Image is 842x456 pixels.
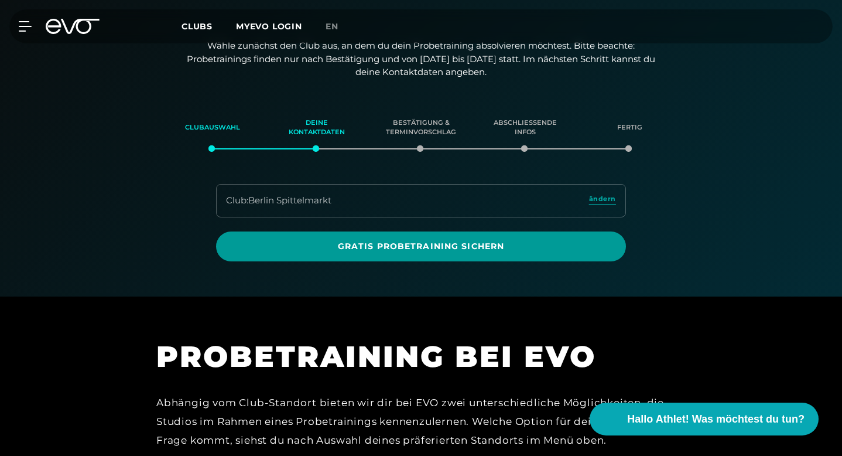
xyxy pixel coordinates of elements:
a: ändern [589,194,616,207]
span: Gratis Probetraining sichern [230,240,612,253]
h1: PROBETRAINING BEI EVO [156,338,683,376]
span: en [326,21,338,32]
div: Deine Kontaktdaten [279,112,354,144]
div: Club : Berlin Spittelmarkt [226,194,331,207]
a: en [326,20,352,33]
a: MYEVO LOGIN [236,21,302,32]
a: Gratis Probetraining sichern [216,232,626,261]
span: Clubs [182,21,213,32]
span: Hallo Athlet! Was möchtest du tun? [627,411,805,427]
p: Wähle zunächst den Club aus, an dem du dein Probetraining absolvieren möchtest. Bitte beachte: Pr... [187,39,655,79]
div: Bestätigung & Terminvorschlag [384,112,458,144]
div: Fertig [592,112,667,144]
div: Clubauswahl [175,112,250,144]
button: Hallo Athlet! Was möchtest du tun? [590,403,819,435]
span: ändern [589,194,616,204]
div: Abschließende Infos [488,112,563,144]
div: Abhängig vom Club-Standort bieten wir dir bei EVO zwei unterschiedliche Möglichkeiten, die Studio... [156,393,683,450]
a: Clubs [182,21,236,32]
